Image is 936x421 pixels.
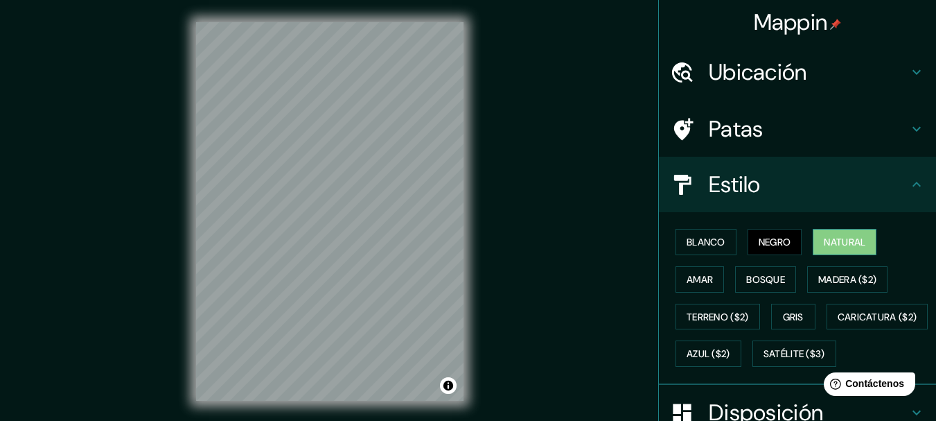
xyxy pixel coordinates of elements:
img: pin-icon.png [830,19,841,30]
font: Patas [709,114,763,144]
button: Azul ($2) [675,341,741,367]
font: Amar [687,273,713,286]
font: Azul ($2) [687,348,730,361]
button: Terreno ($2) [675,304,760,330]
button: Bosque [735,266,796,293]
button: Madera ($2) [807,266,888,293]
button: Gris [771,304,815,330]
canvas: Mapa [196,22,463,401]
button: Amar [675,266,724,293]
button: Natural [813,229,876,255]
div: Patas [659,101,936,157]
font: Estilo [709,170,761,199]
font: Bosque [746,273,785,286]
button: Negro [748,229,802,255]
button: Satélite ($3) [752,341,836,367]
button: Activar o desactivar atribución [440,377,457,394]
button: Caricatura ($2) [827,304,928,330]
font: Negro [759,236,791,248]
button: Blanco [675,229,736,255]
font: Blanco [687,236,725,248]
font: Ubicación [709,58,807,87]
font: Satélite ($3) [763,348,825,361]
div: Estilo [659,157,936,212]
font: Madera ($2) [818,273,876,286]
font: Gris [783,311,804,323]
font: Caricatura ($2) [838,311,917,323]
div: Ubicación [659,44,936,100]
font: Natural [824,236,865,248]
font: Terreno ($2) [687,311,749,323]
font: Mappin [754,8,828,37]
iframe: Lanzador de widgets de ayuda [813,367,921,406]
